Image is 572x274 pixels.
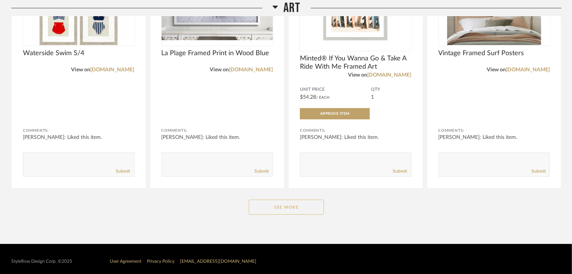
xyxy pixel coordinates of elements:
[439,134,550,141] div: [PERSON_NAME]: Liked this item.
[300,54,412,71] span: Minted® If You Wanna Go & Take A Ride With Me Framed Art
[162,127,273,134] div: Comments:
[91,67,135,72] a: [DOMAIN_NAME]
[371,87,412,93] span: QTY
[439,127,550,134] div: Comments:
[249,200,324,215] button: See More
[23,134,135,141] div: [PERSON_NAME]: Liked this item.
[320,112,350,116] span: Approve Item
[300,108,370,119] button: Approve Item
[11,259,72,264] div: StyleRow Design Corp. ©2025
[368,72,412,78] a: [DOMAIN_NAME]
[300,127,412,134] div: Comments:
[371,95,374,100] span: 1
[210,67,229,72] span: View on
[300,95,316,100] span: $54.28
[316,96,330,99] span: / Each
[254,168,269,175] a: Submit
[71,67,91,72] span: View on
[439,49,550,57] span: Vintage Framed Surf Posters
[393,168,407,175] a: Submit
[531,168,546,175] a: Submit
[487,67,506,72] span: View on
[110,259,141,263] a: User Agreement
[147,259,174,263] a: Privacy Policy
[23,49,135,57] span: Waterside Swim S/4
[506,67,550,72] a: [DOMAIN_NAME]
[180,259,256,263] a: [EMAIL_ADDRESS][DOMAIN_NAME]
[300,87,371,93] span: Unit Price
[348,72,368,78] span: View on
[229,67,273,72] a: [DOMAIN_NAME]
[116,168,130,175] a: Submit
[162,134,273,141] div: [PERSON_NAME]: Liked this item.
[300,134,412,141] div: [PERSON_NAME]: Liked this item.
[162,49,273,57] span: La Plage Framed Print in Wood Blue
[23,127,135,134] div: Comments:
